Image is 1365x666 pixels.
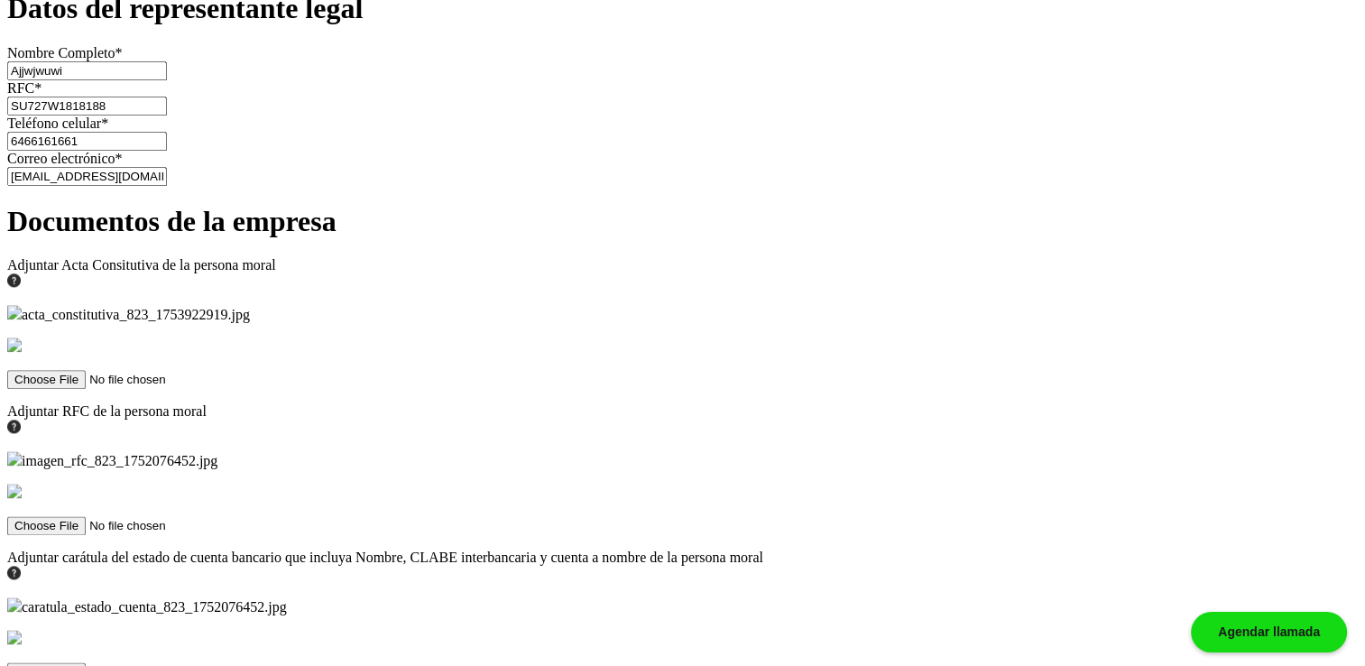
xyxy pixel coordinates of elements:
[7,403,1358,437] div: Adjuntar RFC de la persona moral
[7,566,21,579] img: gfR76cHglkPwleuBLjWdxeZVvX9Wp6JBDmjRYY8JYDQn16A2ICN00zLTgIroGa6qie5tIuWH7V3AapTKqzv+oMZsGfMUqL5JM...
[7,630,22,644] img: gray-trash.dd83e1a4.svg
[7,151,123,166] label: Correo electrónico
[7,257,1358,291] div: Adjuntar Acta Consitutiva de la persona moral
[7,550,1358,583] div: Adjuntar carátula del estado de cuenta bancario que incluya Nombre, CLABE interbancaria y cuenta ...
[7,420,21,433] img: gfR76cHglkPwleuBLjWdxeZVvX9Wp6JBDmjRYY8JYDQn16A2ICN00zLTgIroGa6qie5tIuWH7V3AapTKqzv+oMZsGfMUqL5JM...
[7,61,167,80] input: Nombres y apellidos
[7,597,1358,615] p: caratula_estado_cuenta_823_1752076452.jpg
[7,305,22,319] img: gray-file.d3045238.svg
[7,305,1358,323] p: acta_constitutiva_823_1753922919.jpg
[7,451,1358,469] p: imagen_rfc_823_1752076452.jpg
[1191,612,1347,652] div: Agendar llamada
[7,97,167,116] input: 13 caracteres
[7,338,22,352] img: gray-trash.dd83e1a4.svg
[7,597,22,612] img: gray-file.d3045238.svg
[7,116,108,131] label: Teléfono celular
[7,205,1358,238] h1: Documentos de la empresa
[7,132,167,151] input: 10 digitos
[7,273,21,287] img: gfR76cHglkPwleuBLjWdxeZVvX9Wp6JBDmjRYY8JYDQn16A2ICN00zLTgIroGa6qie5tIuWH7V3AapTKqzv+oMZsGfMUqL5JM...
[7,80,42,96] label: RFC
[7,45,123,60] label: Nombre Completo
[7,451,22,466] img: gray-file.d3045238.svg
[7,484,22,498] img: gray-trash.dd83e1a4.svg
